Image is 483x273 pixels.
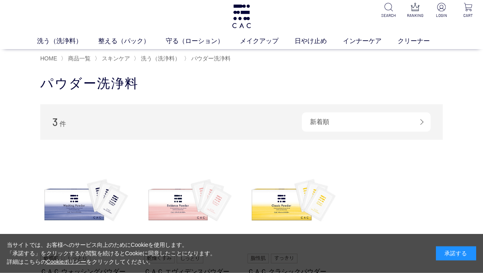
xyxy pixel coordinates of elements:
span: 洗う（洗浄料） [141,55,180,62]
img: ＣＡＣ クラシックパウダー [248,156,339,248]
p: RANKING [407,12,423,19]
a: 守る（ローション） [166,36,240,46]
p: CART [460,12,477,19]
li: 〉 [95,55,132,62]
a: メイクアップ [240,36,295,46]
a: Cookieポリシー [46,259,87,265]
a: 洗う（洗浄料） [37,36,98,46]
p: LOGIN [433,12,450,19]
img: ＣＡＣ ウォッシングパウダー [40,156,132,248]
span: 商品一覧 [68,55,91,62]
img: ＣＡＣ エヴィデンスパウダー [144,156,236,248]
a: インナーケア [343,36,398,46]
span: 3 [52,116,58,128]
img: logo [231,4,252,28]
p: SEARCH [380,12,397,19]
a: RANKING [407,3,423,19]
li: 〉 [184,55,233,62]
a: CART [460,3,477,19]
div: 新着順 [302,112,431,132]
a: 日やけ止め [295,36,343,46]
div: 当サイトでは、お客様へのサービス向上のためにCookieを使用します。 「承諾する」をクリックするか閲覧を続けるとCookieに同意したことになります。 詳細はこちらの をクリックしてください。 [7,241,216,266]
span: 件 [60,120,66,127]
a: SEARCH [380,3,397,19]
a: 整える（パック） [98,36,166,46]
a: LOGIN [433,3,450,19]
li: 〉 [134,55,182,62]
h1: パウダー洗浄料 [40,75,443,92]
div: 承諾する [436,246,476,261]
a: スキンケア [100,55,130,62]
a: HOME [40,55,57,62]
a: 商品一覧 [66,55,91,62]
a: パウダー洗浄料 [190,55,231,62]
a: クリーナー [398,36,446,46]
li: 〉 [61,55,93,62]
a: 洗う（洗浄料） [139,55,180,62]
span: パウダー洗浄料 [191,55,231,62]
span: スキンケア [102,55,130,62]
